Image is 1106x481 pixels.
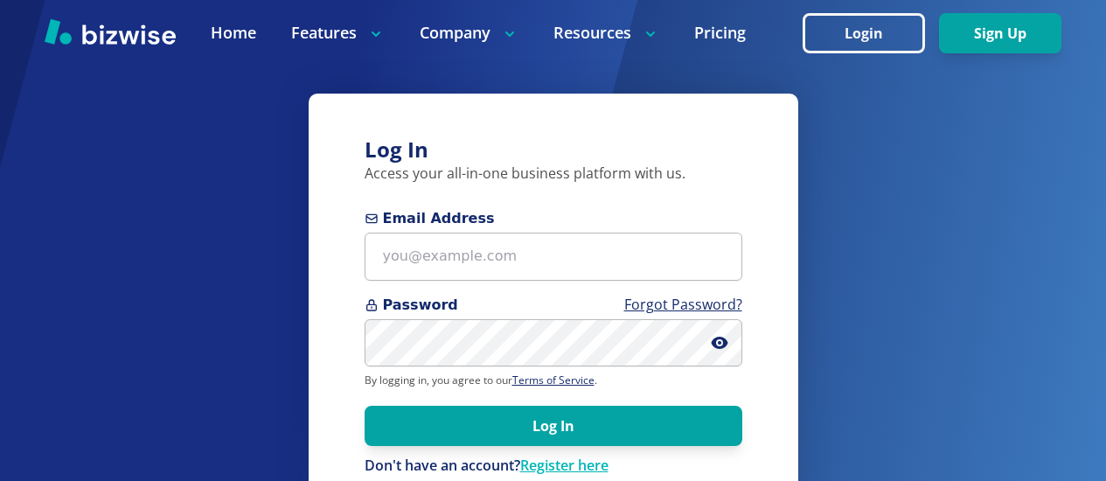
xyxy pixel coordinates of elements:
p: Features [291,22,385,44]
a: Forgot Password? [624,295,742,314]
h3: Log In [365,136,742,164]
p: By logging in, you agree to our . [365,373,742,387]
p: Resources [553,22,659,44]
div: Don't have an account?Register here [365,457,742,476]
a: Sign Up [939,25,1061,42]
p: Company [420,22,518,44]
p: Access your all-in-one business platform with us. [365,164,742,184]
span: Password [365,295,742,316]
a: Home [211,22,256,44]
input: you@example.com [365,233,742,281]
button: Log In [365,406,742,446]
a: Login [803,25,939,42]
a: Register here [520,456,609,475]
button: Login [803,13,925,53]
a: Pricing [694,22,746,44]
img: Bizwise Logo [45,18,176,45]
button: Sign Up [939,13,1061,53]
p: Don't have an account? [365,457,742,476]
a: Terms of Service [512,373,595,387]
span: Email Address [365,208,742,229]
